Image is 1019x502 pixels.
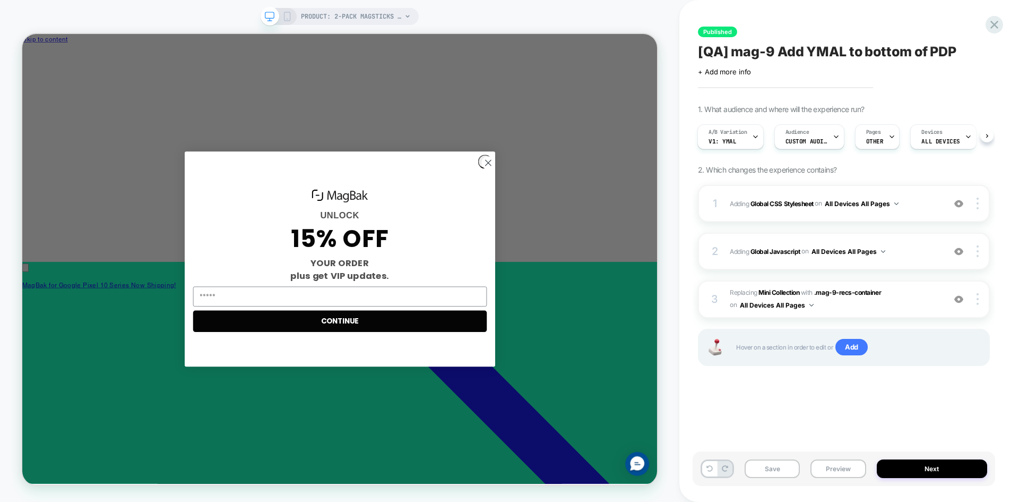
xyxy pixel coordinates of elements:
span: Pages [866,129,881,136]
button: All Devices All Pages [825,197,899,210]
span: OTHER [866,138,884,145]
span: Published [698,27,737,37]
span: on [730,299,737,311]
span: Adding [730,197,939,210]
div: 1 [710,194,720,213]
button: All Devices All Pages [811,245,885,258]
div: 2 [710,242,720,261]
img: close [977,198,979,209]
b: Global Javascript [750,247,800,255]
img: down arrow [809,304,814,307]
img: close [977,293,979,305]
span: YOUR ORDER [385,297,462,313]
span: on [801,245,808,257]
span: 2. Which changes the experience contains? [698,165,836,174]
button: Next [877,460,988,478]
span: WITH [801,288,813,296]
span: [QA] mag-9 Add YMAL to bottom of PDP [698,44,956,59]
span: Devices [921,129,942,136]
img: MagBak Logo [382,202,465,229]
input: Email [228,337,619,363]
span: .mag-9-recs-container [814,288,881,296]
span: plus get VIP updates. [358,314,489,331]
span: 1. What audience and where will the experience run? [698,105,864,114]
span: PRODUCT: 2-Pack MagSticks [magstick] [301,8,402,25]
img: crossed eye [954,199,963,208]
span: Replacing [730,288,799,296]
button: Preview [810,460,866,478]
span: A/B Variation [709,129,747,136]
img: crossed eye [954,247,963,256]
button: Close dialog [608,161,626,180]
span: v1: YMAL [709,138,737,145]
img: down arrow [881,250,885,253]
span: Adding [730,245,939,258]
span: + Add more info [698,67,751,76]
span: Audience [785,129,809,136]
button: All Devices All Pages [740,299,814,312]
div: 3 [710,290,720,309]
img: down arrow [894,202,899,205]
img: close [977,245,979,257]
img: crossed eye [954,295,963,304]
span: ALL DEVICES [921,138,960,145]
strong: 15% OFF [358,250,488,295]
span: UNLOCK [398,235,450,248]
img: Joystick [704,339,726,355]
span: Custom Audience [785,138,828,145]
button: Save [745,460,800,478]
b: Mini Collection [758,288,799,296]
span: Add [835,339,868,356]
b: Global CSS Stylesheet [750,199,814,207]
span: on [815,198,822,209]
button: CONTINUE [228,369,619,397]
span: Hover on a section in order to edit or [736,339,978,356]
